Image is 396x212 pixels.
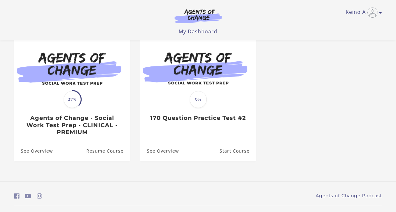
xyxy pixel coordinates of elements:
[37,193,42,199] i: https://www.instagram.com/agentsofchangeprep/ (Open in a new window)
[346,8,379,18] a: Toggle menu
[25,193,31,199] i: https://www.youtube.com/c/AgentsofChangeTestPrepbyMeaganMitchell (Open in a new window)
[14,193,20,199] i: https://www.facebook.com/groups/aswbtestprep (Open in a new window)
[21,114,123,136] h3: Agents of Change - Social Work Test Prep - CLINICAL - PREMIUM
[25,192,31,201] a: https://www.youtube.com/c/AgentsofChangeTestPrepbyMeaganMitchell (Open in a new window)
[86,141,130,161] a: Agents of Change - Social Work Test Prep - CLINICAL - PREMIUM: Resume Course
[316,192,382,199] a: Agents of Change Podcast
[219,141,256,161] a: 170 Question Practice Test #2: Resume Course
[14,192,20,201] a: https://www.facebook.com/groups/aswbtestprep (Open in a new window)
[168,9,228,23] img: Agents of Change Logo
[190,91,207,108] span: 0%
[14,141,53,161] a: Agents of Change - Social Work Test Prep - CLINICAL - PREMIUM: See Overview
[64,91,81,108] span: 37%
[179,28,217,35] a: My Dashboard
[37,192,42,201] a: https://www.instagram.com/agentsofchangeprep/ (Open in a new window)
[140,141,179,161] a: 170 Question Practice Test #2: See Overview
[147,114,249,122] h3: 170 Question Practice Test #2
